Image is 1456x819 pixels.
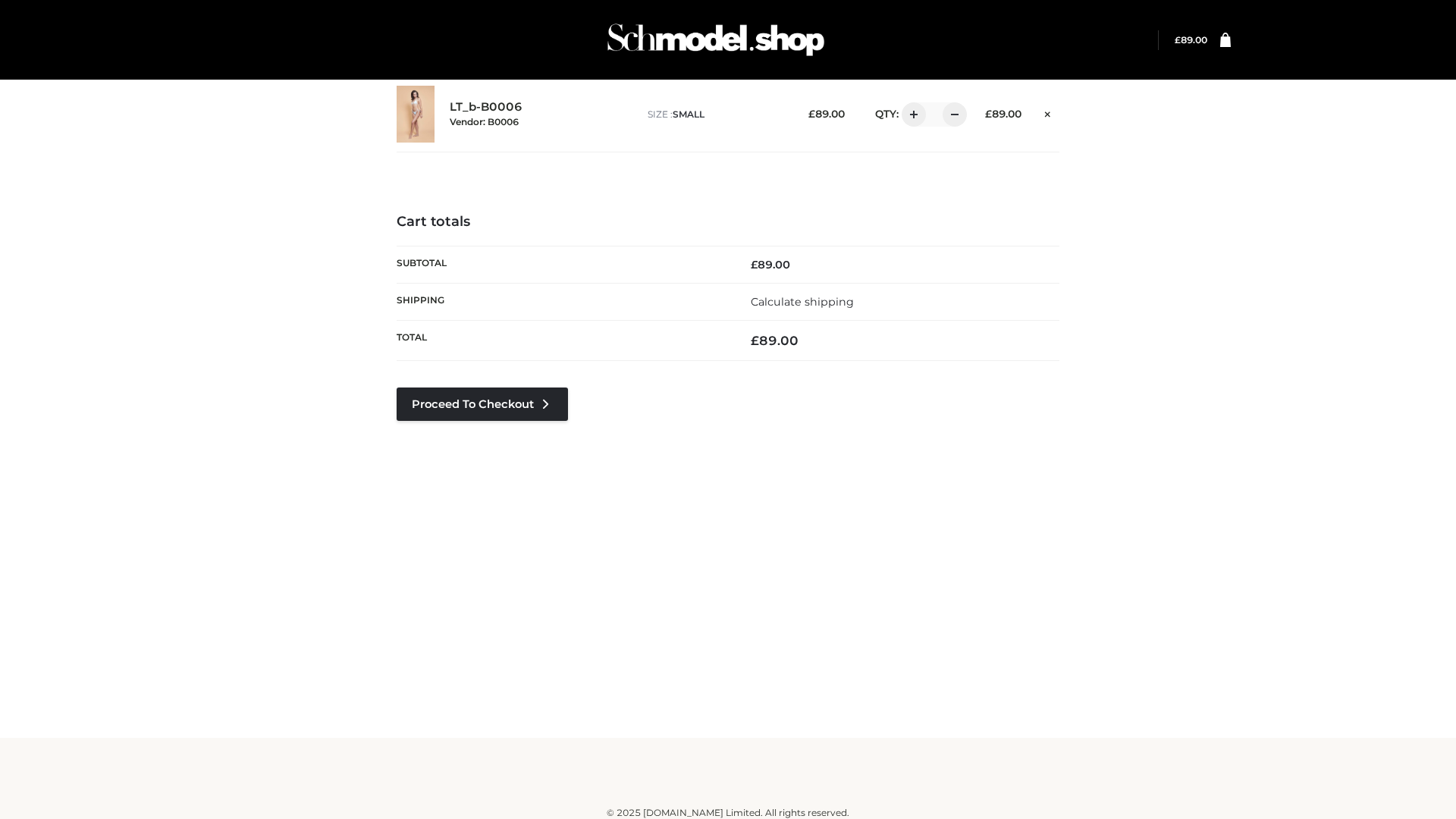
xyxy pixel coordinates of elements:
span: £ [985,108,992,120]
span: £ [751,333,759,348]
a: Calculate shipping [751,295,854,309]
span: £ [808,108,815,120]
span: £ [1175,34,1181,45]
h4: Cart totals [397,214,1059,231]
th: Subtotal [397,246,728,283]
th: Shipping [397,283,728,320]
span: SMALL [673,108,704,120]
bdi: 89.00 [1175,34,1207,45]
bdi: 89.00 [751,333,799,348]
th: Total [397,321,728,361]
a: Proceed to Checkout [397,388,568,421]
img: LT_b-B0006 - SMALL [397,86,435,143]
bdi: 89.00 [808,108,845,120]
bdi: 89.00 [985,108,1021,120]
a: LT_b-B0006 [450,100,522,115]
span: £ [751,258,758,271]
bdi: 89.00 [751,258,790,271]
small: Vendor: B0006 [450,116,519,127]
img: Schmodel Admin 964 [602,10,830,70]
div: QTY: [860,102,962,127]
p: size : [648,108,785,121]
a: Remove this item [1037,102,1059,122]
a: £89.00 [1175,34,1207,45]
